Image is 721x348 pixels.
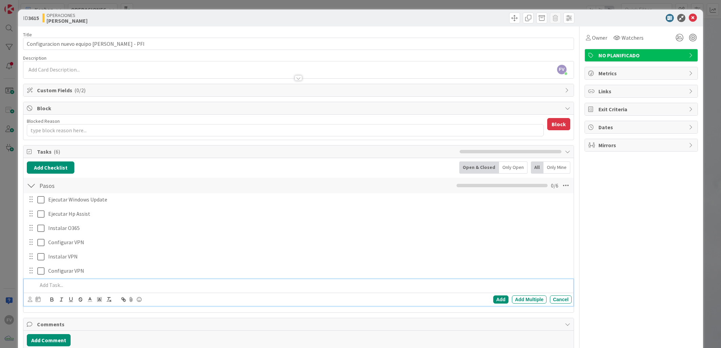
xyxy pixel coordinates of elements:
span: Block [37,104,561,112]
span: ID [23,14,39,22]
span: Dates [598,123,685,131]
label: Blocked Reason [27,118,60,124]
span: Exit Criteria [598,105,685,113]
input: Add Checklist... [37,179,190,192]
span: Description [23,55,47,61]
div: Only Mine [543,161,570,174]
span: Custom Fields [37,86,561,94]
div: Cancel [550,295,572,304]
div: Only Open [499,161,528,174]
button: Block [547,118,570,130]
input: type card name here... [23,38,574,50]
span: NO PLANIFICADO [598,51,685,59]
span: Mirrors [598,141,685,149]
p: Configurar VPN [48,267,569,275]
b: 3615 [28,15,39,21]
button: Add Comment [27,334,71,346]
p: Ejecutar Hp Assist [48,210,569,218]
p: Instalar O365 [48,224,569,232]
span: ( 6 ) [54,148,60,155]
span: FV [557,65,567,74]
span: Owner [592,34,607,42]
b: [PERSON_NAME] [47,18,88,23]
span: Comments [37,320,561,328]
span: Links [598,87,685,95]
p: Ejecutar Windows Update [48,196,569,204]
button: Add Checklist [27,161,74,174]
div: Open & Closed [459,161,499,174]
label: Title [23,32,32,38]
p: Instalar VPN [48,253,569,260]
span: ( 0/2 ) [74,87,86,94]
span: Watchers [622,34,644,42]
span: Tasks [37,148,456,156]
span: 0 / 6 [551,181,558,190]
span: Metrics [598,69,685,77]
span: OPERACIONES [47,13,88,18]
div: Add Multiple [512,295,547,304]
p: Configurar VPN [48,238,569,246]
div: All [531,161,543,174]
div: Add [493,295,509,304]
